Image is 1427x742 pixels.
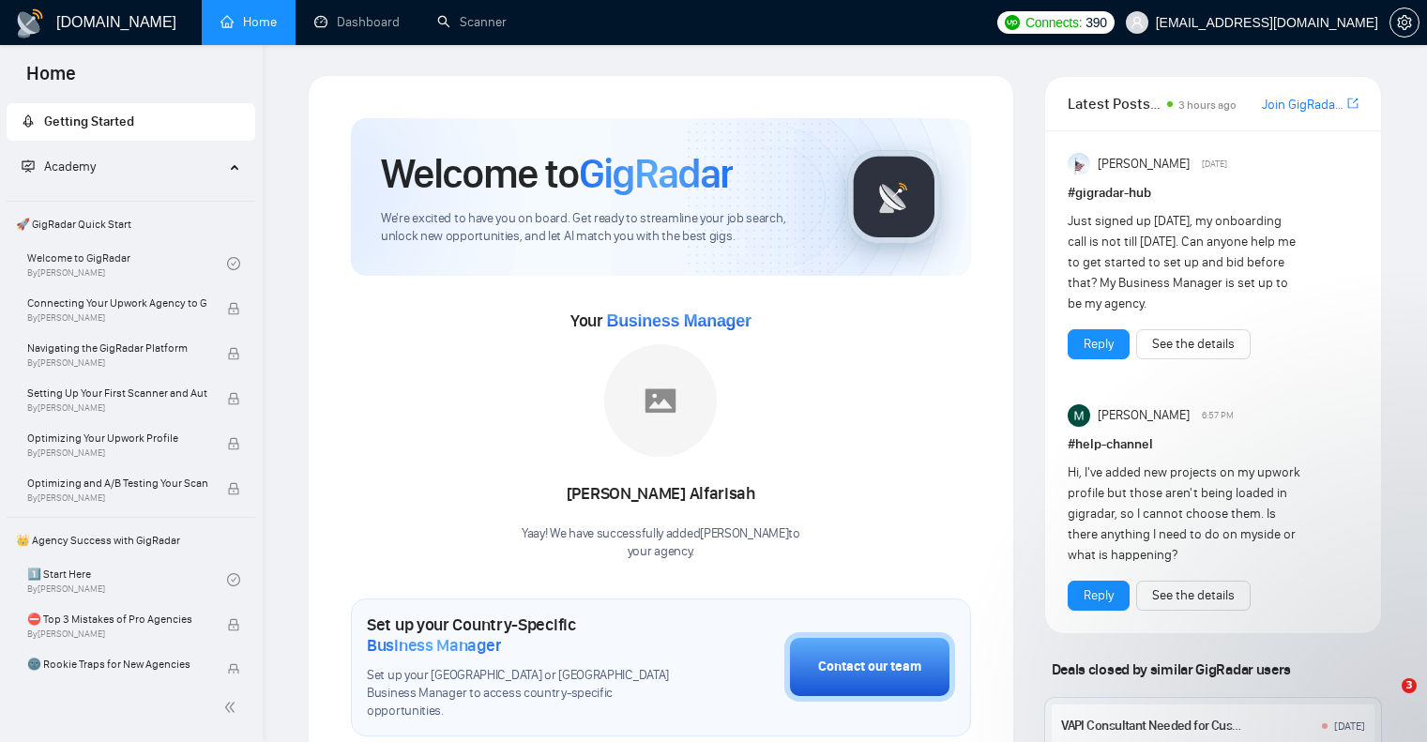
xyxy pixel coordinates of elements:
[1152,334,1235,355] a: See the details
[27,474,207,492] span: Optimizing and A/B Testing Your Scanner for Better Results
[522,543,800,561] p: your agency .
[27,610,207,628] span: ⛔ Top 3 Mistakes of Pro Agencies
[27,429,207,447] span: Optimizing Your Upwork Profile
[22,159,35,173] span: fund-projection-screen
[8,205,253,243] span: 🚀 GigRadar Quick Start
[7,103,255,141] li: Getting Started
[22,159,96,174] span: Academy
[227,302,240,315] span: lock
[1202,407,1234,424] span: 6:57 PM
[579,148,733,199] span: GigRadar
[11,60,91,99] span: Home
[367,667,691,720] span: Set up your [GEOGRAPHIC_DATA] or [GEOGRAPHIC_DATA] Business Manager to access country-specific op...
[227,257,240,270] span: check-circle
[1068,404,1090,427] img: Milan Stojanovic
[27,339,207,357] span: Navigating the GigRadar Platform
[1085,12,1106,33] span: 390
[227,347,240,360] span: lock
[1068,211,1300,314] div: Just signed up [DATE], my onboarding call is not till [DATE]. Can anyone help me to get started t...
[1068,183,1359,204] h1: # gigradar-hub
[367,614,691,656] h1: Set up your Country-Specific
[818,657,921,677] div: Contact our team
[27,294,207,312] span: Connecting Your Upwork Agency to GigRadar
[227,437,240,450] span: lock
[1061,718,1418,734] a: VAPI Consultant Needed for Custom Tools and Prompt Engineering
[314,14,400,30] a: dashboardDashboard
[606,311,751,330] span: Business Manager
[1098,154,1190,174] span: [PERSON_NAME]
[604,344,717,457] img: placeholder.png
[1068,462,1300,566] div: Hi, I've added new projects on my upwork profile but those aren't being loaded in gigradar, so I ...
[1347,95,1359,113] a: export
[220,14,277,30] a: homeHome
[1347,96,1359,111] span: export
[1262,95,1344,115] a: Join GigRadar Slack Community
[1334,719,1365,734] div: [DATE]
[1044,653,1298,686] span: Deals closed by similar GigRadar users
[27,447,207,459] span: By [PERSON_NAME]
[522,525,800,561] div: Yaay! We have successfully added [PERSON_NAME] to
[381,210,817,246] span: We're excited to have you on board. Get ready to streamline your job search, unlock new opportuni...
[227,482,240,495] span: lock
[22,114,35,128] span: rocket
[1389,15,1419,30] a: setting
[1389,8,1419,38] button: setting
[381,148,733,199] h1: Welcome to
[1402,678,1417,693] span: 3
[1025,12,1082,33] span: Connects:
[1178,98,1237,112] span: 3 hours ago
[27,243,227,284] a: Welcome to GigRadarBy[PERSON_NAME]
[27,357,207,369] span: By [PERSON_NAME]
[367,635,501,656] span: Business Manager
[1068,434,1359,455] h1: # help-channel
[15,8,45,38] img: logo
[784,632,955,702] button: Contact our team
[227,618,240,631] span: lock
[44,159,96,174] span: Academy
[8,522,253,559] span: 👑 Agency Success with GigRadar
[847,150,941,244] img: gigradar-logo.png
[1068,153,1090,175] img: Anisuzzaman Khan
[27,384,207,402] span: Setting Up Your First Scanner and Auto-Bidder
[227,392,240,405] span: lock
[1131,16,1144,29] span: user
[27,628,207,640] span: By [PERSON_NAME]
[437,14,507,30] a: searchScanner
[1363,678,1408,723] iframe: Intercom live chat
[1068,329,1130,359] button: Reply
[1202,156,1227,173] span: [DATE]
[1084,334,1114,355] a: Reply
[1136,329,1251,359] button: See the details
[1098,405,1190,426] span: [PERSON_NAME]
[1390,15,1419,30] span: setting
[27,655,207,674] span: 🌚 Rookie Traps for New Agencies
[227,573,240,586] span: check-circle
[570,310,751,331] span: Your
[27,559,227,600] a: 1️⃣ Start HereBy[PERSON_NAME]
[223,698,242,717] span: double-left
[27,492,207,504] span: By [PERSON_NAME]
[1005,15,1020,30] img: upwork-logo.png
[1068,92,1161,115] span: Latest Posts from the GigRadar Community
[44,114,134,129] span: Getting Started
[27,312,207,324] span: By [PERSON_NAME]
[522,478,800,510] div: [PERSON_NAME] Alfarisah
[27,402,207,414] span: By [PERSON_NAME]
[227,663,240,676] span: lock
